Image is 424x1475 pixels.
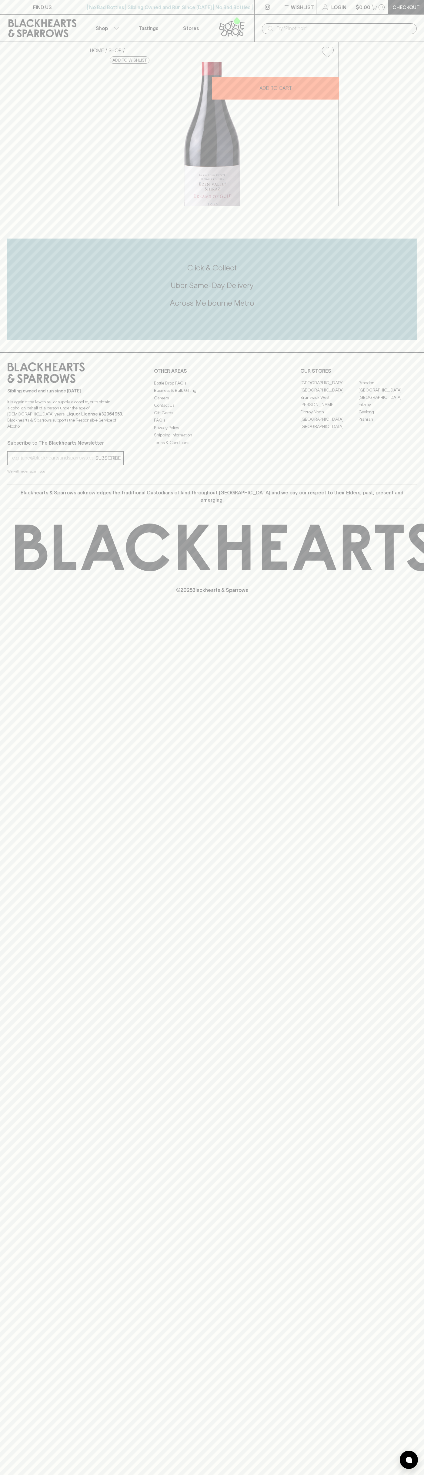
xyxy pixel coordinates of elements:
a: FAQ's [154,417,270,424]
a: Careers [154,394,270,402]
p: Wishlist [291,4,314,11]
p: FIND US [33,4,52,11]
img: 38093.png [85,62,339,206]
button: SUBSCRIBE [93,452,123,465]
p: SUBSCRIBE [95,454,121,462]
a: Braddon [359,379,417,387]
a: Privacy Policy [154,424,270,431]
a: Prahran [359,416,417,423]
p: Login [331,4,346,11]
h5: Across Melbourne Metro [7,298,417,308]
a: Tastings [127,15,170,42]
button: Add to wishlist [319,44,336,60]
button: ADD TO CART [212,77,339,100]
a: Stores [170,15,212,42]
p: Sibling owned and run since [DATE] [7,388,124,394]
a: [GEOGRAPHIC_DATA] [359,394,417,401]
p: Shop [96,25,108,32]
a: Contact Us [154,402,270,409]
a: [GEOGRAPHIC_DATA] [359,387,417,394]
input: e.g. jane@blackheartsandsparrows.com.au [12,453,93,463]
a: Terms & Conditions [154,439,270,446]
a: Brunswick West [300,394,359,401]
p: Stores [183,25,199,32]
a: [GEOGRAPHIC_DATA] [300,416,359,423]
button: Shop [85,15,128,42]
strong: Liquor License #32064953 [66,412,122,416]
div: Call to action block [7,239,417,340]
p: ADD TO CART [259,84,292,92]
p: $0.00 [356,4,370,11]
a: Fitzroy North [300,409,359,416]
h5: Click & Collect [7,263,417,273]
h5: Uber Same-Day Delivery [7,280,417,290]
p: OUR STORES [300,367,417,375]
img: bubble-icon [406,1457,412,1463]
p: We will never spam you [7,468,124,474]
a: [GEOGRAPHIC_DATA] [300,387,359,394]
a: [PERSON_NAME] [300,401,359,409]
p: Checkout [392,4,420,11]
p: Blackhearts & Sparrows acknowledges the traditional Custodians of land throughout [GEOGRAPHIC_DAT... [12,489,412,504]
a: SHOP [109,48,122,53]
p: Subscribe to The Blackhearts Newsletter [7,439,124,446]
a: Business & Bulk Gifting [154,387,270,394]
a: [GEOGRAPHIC_DATA] [300,379,359,387]
p: 0 [380,5,383,9]
a: Geelong [359,409,417,416]
p: It is against the law to sell or supply alcohol to, or to obtain alcohol on behalf of a person un... [7,399,124,429]
input: Try "Pinot noir" [276,24,412,33]
p: Tastings [139,25,158,32]
a: Shipping Information [154,432,270,439]
a: Bottle Drop FAQ's [154,379,270,387]
button: Add to wishlist [110,56,149,64]
a: HOME [90,48,104,53]
p: OTHER AREAS [154,367,270,375]
a: Gift Cards [154,409,270,416]
a: Fitzroy [359,401,417,409]
a: [GEOGRAPHIC_DATA] [300,423,359,430]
